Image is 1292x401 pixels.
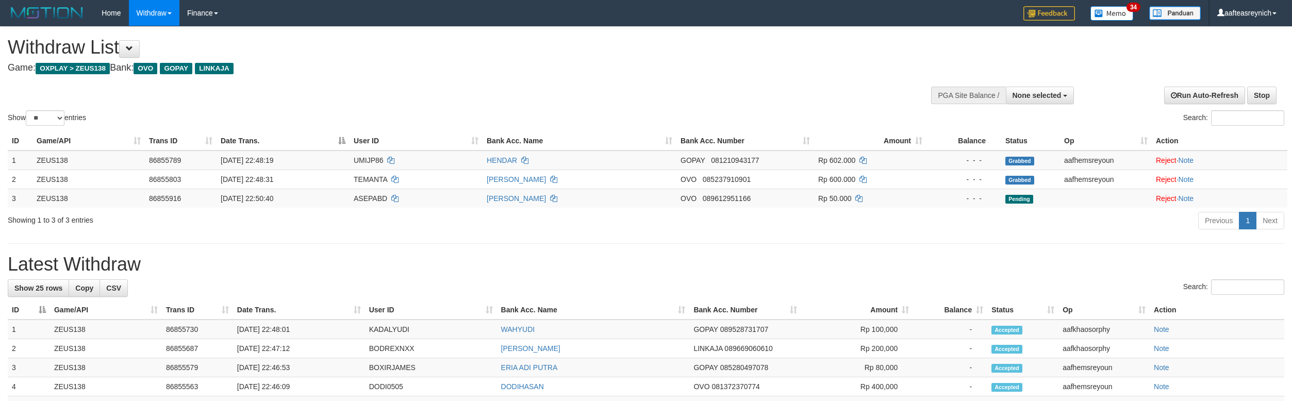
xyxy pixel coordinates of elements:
label: Search: [1183,110,1284,126]
th: Status: activate to sort column ascending [987,300,1058,320]
a: Note [1179,194,1194,203]
th: Bank Acc. Name: activate to sort column ascending [497,300,690,320]
td: aafhemsreyoun [1058,377,1150,396]
a: Run Auto-Refresh [1164,87,1245,104]
a: Reject [1156,194,1177,203]
th: User ID: activate to sort column ascending [365,300,497,320]
th: Trans ID: activate to sort column ascending [162,300,233,320]
img: panduan.png [1149,6,1201,20]
a: DODIHASAN [501,382,544,391]
td: Rp 80,000 [801,358,913,377]
th: Bank Acc. Name: activate to sort column ascending [483,131,676,151]
td: 3 [8,189,32,208]
td: ZEUS138 [50,377,162,396]
span: 86855803 [149,175,181,183]
span: Rp 50.000 [818,194,852,203]
th: Bank Acc. Number: activate to sort column ascending [689,300,801,320]
img: Feedback.jpg [1023,6,1075,21]
td: - [913,339,987,358]
span: GOPAY [693,325,718,333]
td: ZEUS138 [50,320,162,339]
span: Pending [1005,195,1033,204]
span: Copy [75,284,93,292]
span: OVO [681,194,697,203]
span: Copy 081372370774 to clipboard [711,382,759,391]
span: None selected [1013,91,1062,99]
td: ZEUS138 [32,170,145,189]
td: aafkhaosorphy [1058,339,1150,358]
td: ZEUS138 [50,358,162,377]
a: ERIA ADI PUTRA [501,363,558,372]
span: Copy 081210943177 to clipboard [711,156,759,164]
td: · [1152,189,1287,208]
select: Showentries [26,110,64,126]
th: Bank Acc. Number: activate to sort column ascending [676,131,814,151]
td: aafkhaosorphy [1058,320,1150,339]
label: Show entries [8,110,86,126]
th: Balance: activate to sort column ascending [913,300,987,320]
th: Amount: activate to sort column ascending [814,131,926,151]
img: MOTION_logo.png [8,5,86,21]
th: Game/API: activate to sort column ascending [32,131,145,151]
span: LINKAJA [195,63,234,74]
span: OVO [134,63,157,74]
span: Copy 089612951166 to clipboard [703,194,751,203]
span: Accepted [991,345,1022,354]
a: HENDAR [487,156,517,164]
td: 86855687 [162,339,233,358]
span: LINKAJA [693,344,722,353]
td: aafhemsreyoun [1060,151,1152,170]
td: 2 [8,339,50,358]
a: [PERSON_NAME] [487,194,546,203]
a: Note [1154,344,1169,353]
a: Previous [1198,212,1239,229]
span: Accepted [991,383,1022,392]
td: Rp 100,000 [801,320,913,339]
h1: Latest Withdraw [8,254,1284,275]
span: [DATE] 22:50:40 [221,194,273,203]
a: Note [1154,382,1169,391]
span: GOPAY [681,156,705,164]
th: Status [1001,131,1060,151]
td: 1 [8,320,50,339]
span: Grabbed [1005,176,1034,185]
td: Rp 200,000 [801,339,913,358]
span: Show 25 rows [14,284,62,292]
a: Note [1179,175,1194,183]
input: Search: [1211,110,1284,126]
span: TEMANTA [354,175,387,183]
span: 86855916 [149,194,181,203]
th: Action [1152,131,1287,151]
div: - - - [931,174,997,185]
span: Copy 085237910901 to clipboard [703,175,751,183]
td: [DATE] 22:48:01 [233,320,365,339]
td: ZEUS138 [50,339,162,358]
span: CSV [106,284,121,292]
td: DODI0505 [365,377,497,396]
a: Stop [1247,87,1277,104]
td: 2 [8,170,32,189]
th: User ID: activate to sort column ascending [350,131,483,151]
a: Note [1179,156,1194,164]
td: aafhemsreyoun [1060,170,1152,189]
span: Grabbed [1005,157,1034,165]
th: Date Trans.: activate to sort column descending [217,131,350,151]
td: 86855563 [162,377,233,396]
th: Action [1150,300,1284,320]
a: Copy [69,279,100,297]
th: Balance [926,131,1001,151]
th: Amount: activate to sort column ascending [801,300,913,320]
span: Copy 089528731707 to clipboard [720,325,768,333]
span: 34 [1127,3,1140,12]
span: GOPAY [160,63,192,74]
a: Reject [1156,156,1177,164]
span: Accepted [991,364,1022,373]
span: Copy 085280497078 to clipboard [720,363,768,372]
span: Accepted [991,326,1022,335]
div: PGA Site Balance / [931,87,1005,104]
span: Rp 602.000 [818,156,855,164]
a: CSV [100,279,128,297]
td: - [913,377,987,396]
button: None selected [1006,87,1074,104]
th: ID [8,131,32,151]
